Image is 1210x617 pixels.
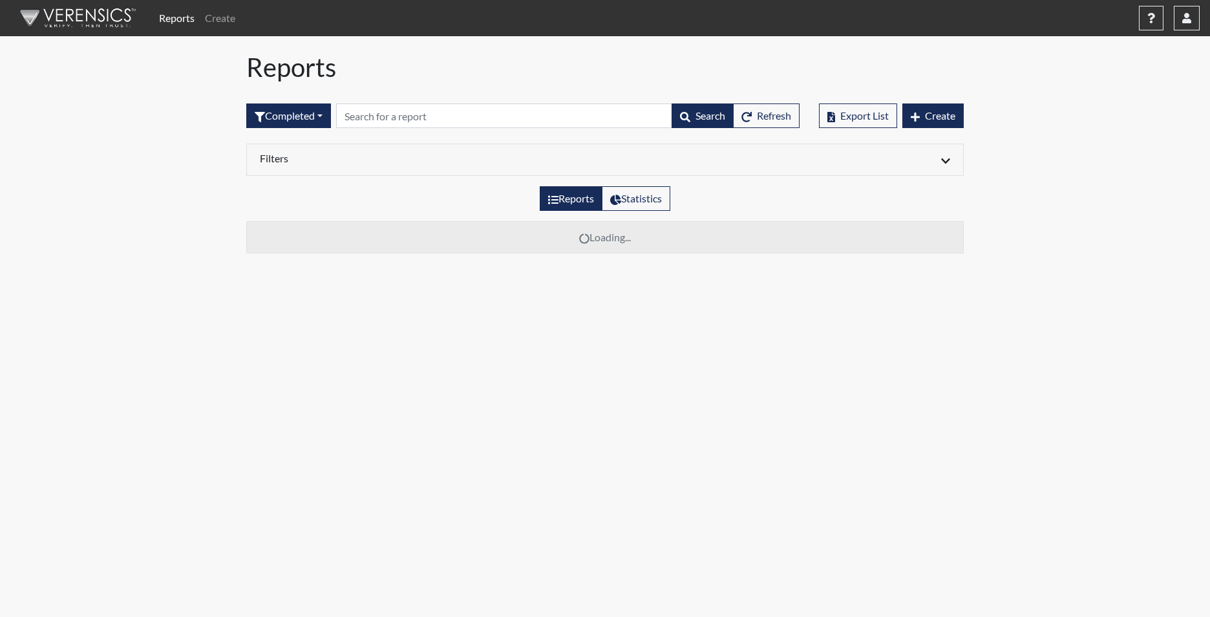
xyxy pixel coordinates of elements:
span: Export List [840,109,889,122]
a: Reports [154,5,200,31]
div: Click to expand/collapse filters [250,152,960,168]
span: Refresh [757,109,791,122]
button: Completed [246,103,331,128]
h1: Reports [246,52,964,83]
button: Search [672,103,734,128]
div: Filter by interview status [246,103,331,128]
label: View statistics about completed interviews [602,186,670,211]
a: Create [200,5,240,31]
button: Refresh [733,103,800,128]
button: Export List [819,103,897,128]
button: Create [902,103,964,128]
input: Search by Registration ID, Interview Number, or Investigation Name. [336,103,672,128]
span: Create [925,109,955,122]
td: Loading... [247,222,964,254]
label: View the list of reports [540,186,602,211]
span: Search [695,109,725,122]
h6: Filters [260,152,595,164]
